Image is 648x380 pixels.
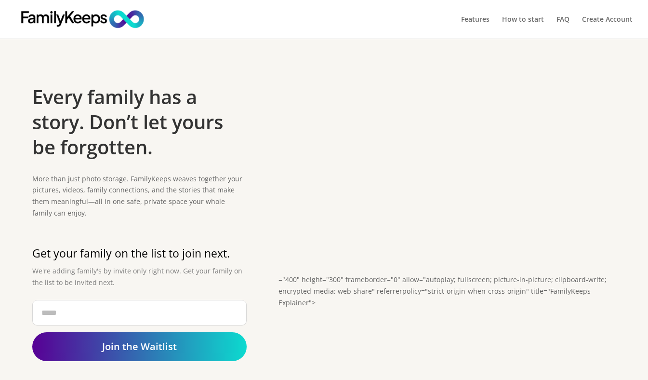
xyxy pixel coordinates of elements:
a: Create Account [582,16,633,39]
p: More than just photo storage. FamilyKeeps weaves together your pictures, videos, family connectio... [32,173,246,219]
h1: Every family has a story. Don’t let yours be forgotten. [32,84,246,164]
a: Join the Waitlist [32,332,246,361]
h2: Get your family on the list to join next. [32,247,246,265]
div: ="400" height="300" frameborder="0" allow="autoplay; fullscreen; picture-in-picture; clipboard-wr... [278,84,616,309]
a: Features [461,16,489,39]
span: Join the Waitlist [102,340,177,353]
iframe: FamilyKeeps Explainer [278,84,616,274]
a: How to start [502,16,544,39]
img: FamilyKeeps [16,9,148,29]
a: FAQ [556,16,569,39]
span: We're adding family's by invite only right now. Get your family on the list to be invited next. [32,266,242,287]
